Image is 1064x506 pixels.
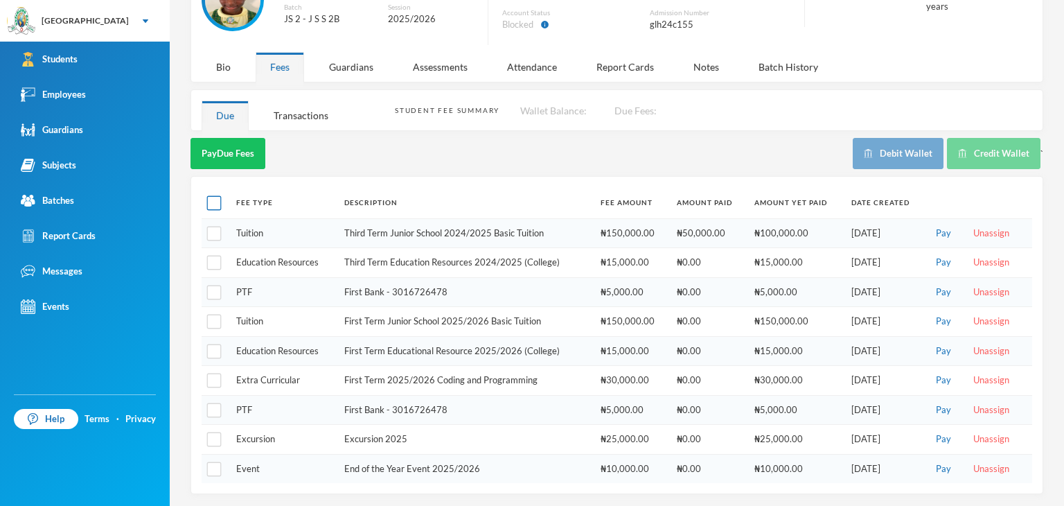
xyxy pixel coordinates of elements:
[14,409,78,430] a: Help
[844,366,925,396] td: [DATE]
[844,218,925,248] td: [DATE]
[229,336,337,366] td: Education Resources
[844,277,925,307] td: [DATE]
[853,138,943,169] button: Debit Wallet
[747,336,844,366] td: ₦15,000.00
[947,138,1040,169] button: Credit Wallet
[337,425,594,455] td: Excursion 2025
[229,218,337,248] td: Tuition
[670,218,747,248] td: ₦50,000.00
[337,366,594,396] td: First Term 2025/2026 Coding and Programming
[594,187,670,218] th: Fee Amount
[21,87,86,102] div: Employees
[844,307,925,337] td: [DATE]
[337,336,594,366] td: First Term Educational Resource 2025/2026 (College)
[670,336,747,366] td: ₦0.00
[398,52,482,82] div: Assessments
[932,285,955,300] button: Pay
[670,425,747,455] td: ₦0.00
[594,248,670,278] td: ₦15,000.00
[969,226,1013,241] button: Unassign
[969,403,1013,418] button: Unassign
[969,285,1013,300] button: Unassign
[256,52,304,82] div: Fees
[969,314,1013,329] button: Unassign
[21,299,69,314] div: Events
[679,52,734,82] div: Notes
[337,187,594,218] th: Description
[844,395,925,425] td: [DATE]
[582,52,668,82] div: Report Cards
[747,366,844,396] td: ₦30,000.00
[670,277,747,307] td: ₦0.00
[969,255,1013,270] button: Unassign
[388,2,474,12] div: Session
[229,248,337,278] td: Education Resources
[337,395,594,425] td: First Bank - 3016726478
[932,432,955,447] button: Pay
[969,432,1013,447] button: Unassign
[85,412,109,426] a: Terms
[844,187,925,218] th: Date Created
[284,12,378,26] div: JS 2 - J S S 2B
[844,248,925,278] td: [DATE]
[202,101,249,130] div: Due
[747,248,844,278] td: ₦15,000.00
[21,264,82,279] div: Messages
[969,344,1013,359] button: Unassign
[594,425,670,455] td: ₦25,000.00
[844,454,925,483] td: [DATE]
[594,307,670,337] td: ₦150,000.00
[229,425,337,455] td: Excursion
[337,248,594,278] td: Third Term Education Resources 2024/2025 (College)
[932,344,955,359] button: Pay
[747,277,844,307] td: ₦5,000.00
[932,255,955,270] button: Pay
[747,307,844,337] td: ₦150,000.00
[314,52,388,82] div: Guardians
[747,454,844,483] td: ₦10,000.00
[395,105,499,116] div: Student Fee Summary
[229,454,337,483] td: Event
[932,314,955,329] button: Pay
[932,373,955,388] button: Pay
[932,462,955,477] button: Pay
[229,366,337,396] td: Extra Curricular
[594,218,670,248] td: ₦150,000.00
[670,307,747,337] td: ₦0.00
[21,193,74,208] div: Batches
[932,226,955,241] button: Pay
[932,403,955,418] button: Pay
[502,8,643,18] div: Account Status
[594,454,670,483] td: ₦10,000.00
[388,12,474,26] div: 2025/2026
[493,52,571,82] div: Attendance
[125,412,156,426] a: Privacy
[229,307,337,337] td: Tuition
[229,277,337,307] td: PTF
[747,187,844,218] th: Amount Yet Paid
[844,336,925,366] td: [DATE]
[670,187,747,218] th: Amount Paid
[844,425,925,455] td: [DATE]
[594,395,670,425] td: ₦5,000.00
[670,248,747,278] td: ₦0.00
[744,52,833,82] div: Batch History
[337,454,594,483] td: End of the Year Event 2025/2026
[337,307,594,337] td: First Term Junior School 2025/2026 Basic Tuition
[969,373,1013,388] button: Unassign
[650,18,790,32] div: glh24c155
[650,8,790,18] div: Admission Number
[337,218,594,248] td: Third Term Junior School 2024/2025 Basic Tuition
[594,366,670,396] td: ₦30,000.00
[747,395,844,425] td: ₦5,000.00
[969,462,1013,477] button: Unassign
[21,123,83,137] div: Guardians
[670,366,747,396] td: ₦0.00
[21,229,96,243] div: Report Cards
[594,277,670,307] td: ₦5,000.00
[284,2,378,12] div: Batch
[594,336,670,366] td: ₦15,000.00
[259,101,343,130] div: Transactions
[21,158,76,173] div: Subjects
